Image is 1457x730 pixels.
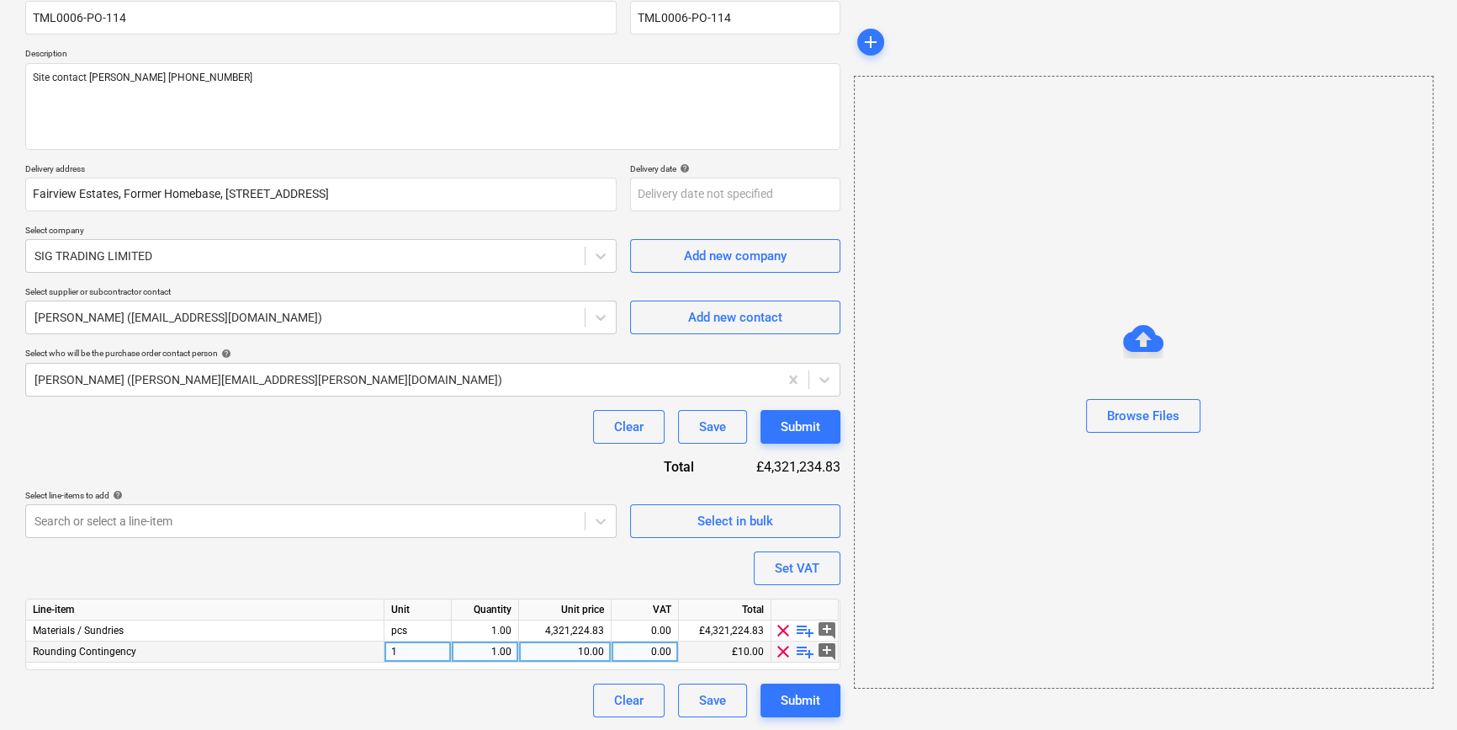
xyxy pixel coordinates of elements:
span: help [218,349,231,359]
div: Save [699,416,726,438]
div: 10.00 [526,642,604,663]
div: Submit [781,416,820,438]
div: 1.00 [458,642,511,663]
div: Add new contact [688,306,782,328]
div: Clear [614,690,644,711]
button: Save [678,410,747,444]
div: Submit [781,690,820,711]
div: Line-item [26,599,384,621]
span: clear [773,642,793,662]
p: Select supplier or subcontractor contact [25,286,617,301]
button: Browse Files [1086,399,1200,433]
button: Clear [593,410,665,444]
button: Clear [593,684,665,717]
span: Materials / Sundries [33,625,124,637]
span: help [676,163,690,173]
input: Delivery date not specified [630,178,840,211]
span: playlist_add [795,621,815,641]
p: Select company [25,225,617,239]
iframe: Chat Widget [1373,649,1457,730]
div: Select in bulk [697,510,773,532]
button: Set VAT [754,551,840,585]
button: Add new company [630,239,840,273]
span: Rounding Contingency [33,646,136,658]
div: Select line-items to add [25,490,617,501]
div: Unit price [519,599,612,621]
div: Set VAT [775,557,819,579]
div: 0.00 [618,621,671,642]
div: £10.00 [679,642,771,663]
button: Submit [760,410,840,444]
p: Delivery address [25,163,617,178]
span: add [861,32,881,52]
div: Total [679,599,771,621]
div: pcs [384,621,452,642]
div: Unit [384,599,452,621]
div: Save [699,690,726,711]
div: 1.00 [458,621,511,642]
button: Add new contact [630,301,840,334]
div: Delivery date [630,163,840,174]
div: Add new company [684,245,787,267]
button: Submit [760,684,840,717]
input: Delivery address [25,178,617,211]
span: add_comment [817,621,837,641]
span: playlist_add [795,642,815,662]
div: 1 [384,642,452,663]
textarea: Site contact [PERSON_NAME] [PHONE_NUMBER] [25,63,840,150]
div: £4,321,224.83 [679,621,771,642]
div: VAT [612,599,679,621]
p: Description [25,48,840,62]
span: clear [773,621,793,641]
button: Select in bulk [630,504,840,538]
span: add_comment [817,642,837,662]
div: Clear [614,416,644,438]
input: Document name [25,1,617,35]
div: Select who will be the purchase order contact person [25,348,840,359]
div: Browse Files [1107,405,1179,427]
div: 4,321,224.83 [526,621,604,642]
div: Total [622,457,722,477]
div: 0.00 [618,642,671,663]
span: help [109,490,123,500]
div: Browse Files [854,76,1433,689]
button: Save [678,684,747,717]
div: Quantity [452,599,519,621]
input: Reference number [630,1,840,35]
div: £4,321,234.83 [721,457,840,477]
